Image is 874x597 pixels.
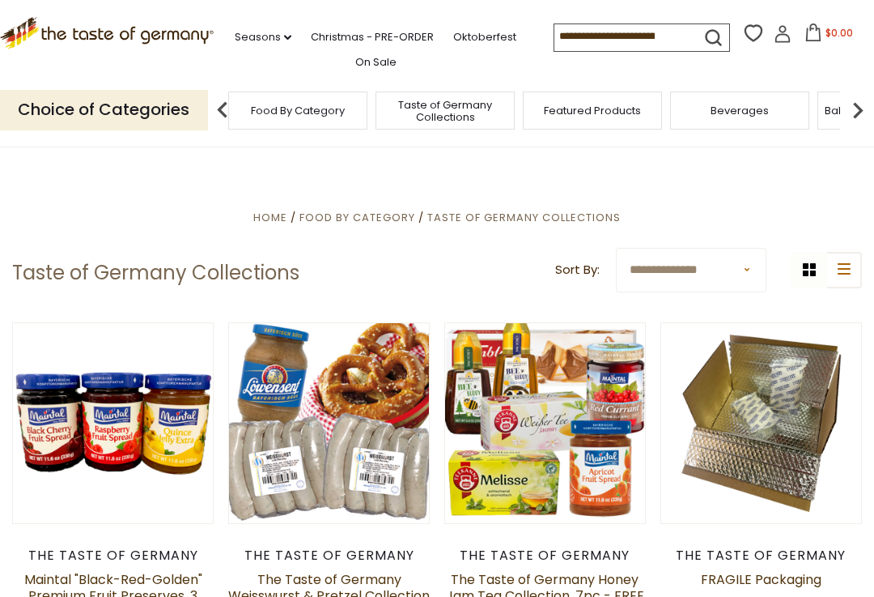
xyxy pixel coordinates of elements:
[12,261,299,285] h1: Taste of Germany Collections
[445,323,645,523] img: The Taste of Germany Honey Jam Tea Collection, 7pc - FREE SHIPPING
[711,104,769,117] a: Beverages
[12,548,214,564] div: The Taste of Germany
[453,28,516,46] a: Oktoberfest
[311,28,434,46] a: Christmas - PRE-ORDER
[555,260,600,280] label: Sort By:
[544,104,641,117] a: Featured Products
[825,26,853,40] span: $0.00
[251,104,345,117] a: Food By Category
[228,548,430,564] div: The Taste of Germany
[660,548,862,564] div: The Taste of Germany
[380,99,510,123] a: Taste of Germany Collections
[661,323,861,523] img: FRAGILE Packaging
[427,210,621,225] a: Taste of Germany Collections
[229,323,429,523] img: The Taste of Germany Weisswurst & Pretzel Collection
[701,570,821,589] a: FRAGILE Packaging
[253,210,287,225] a: Home
[235,28,291,46] a: Seasons
[842,94,874,126] img: next arrow
[795,23,863,48] button: $0.00
[299,210,415,225] a: Food By Category
[13,323,213,523] img: Maintal "Black-Red-Golden" Premium Fruit Preserves, 3 pack - SPECIAL PRICE
[206,94,239,126] img: previous arrow
[355,53,397,71] a: On Sale
[444,548,646,564] div: The Taste of Germany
